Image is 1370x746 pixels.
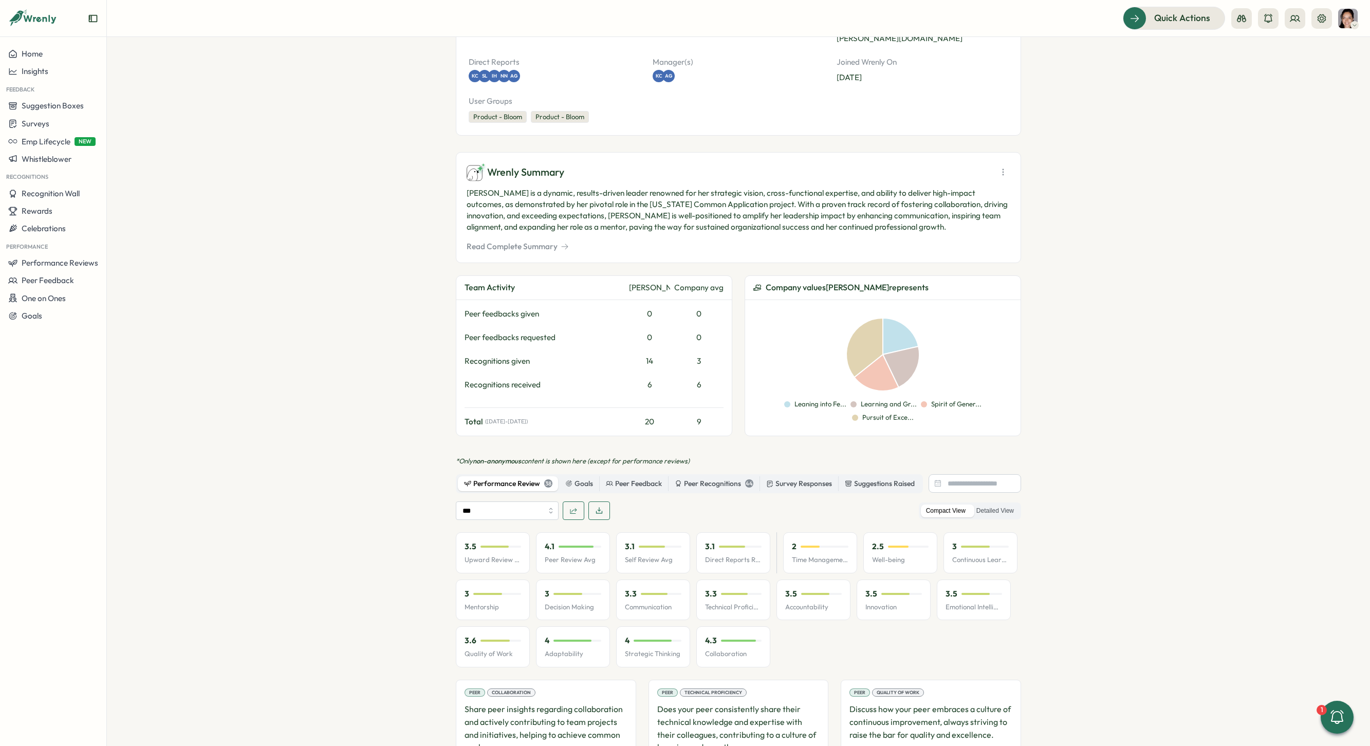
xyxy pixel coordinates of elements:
[745,479,753,488] div: 44
[971,505,1019,517] label: Detailed View
[674,416,724,427] div: 9
[952,555,1009,565] p: Continuous Learning
[465,588,469,600] p: 3
[629,332,670,343] div: 0
[465,356,625,367] div: Recognitions given
[465,649,521,659] p: Quality of Work
[606,478,662,490] div: Peer Feedback
[766,478,832,490] div: Survey Responses
[625,555,681,565] p: Self Review Avg
[88,13,98,24] button: Expand sidebar
[865,603,922,612] p: Innovation
[22,223,66,233] span: Celebrations
[545,635,549,646] p: 4
[545,649,601,659] p: Adaptability
[22,119,49,128] span: Surveys
[785,588,797,600] p: 3.5
[22,154,71,164] span: Whistleblower
[629,416,670,427] div: 20
[705,541,715,552] p: 3.1
[766,281,929,294] span: Company values [PERSON_NAME] represents
[674,379,724,390] div: 6
[473,457,521,465] span: non-anonymous
[1317,705,1327,715] div: 1
[705,603,762,612] p: Technical Proficiency
[657,688,678,697] div: Peer
[1338,9,1358,28] img: India Bastien
[465,332,625,343] div: Peer feedbacks requested
[481,70,493,82] a: SL
[1123,7,1225,29] button: Quick Actions
[487,164,564,180] span: Wrenly Summary
[467,241,569,252] button: Read Complete Summary
[465,541,476,552] p: 3.5
[653,57,824,68] p: Manager(s)
[75,137,96,146] span: NEW
[485,418,528,425] span: ( [DATE] - [DATE] )
[465,281,625,294] div: Team Activity
[465,688,485,697] div: Peer
[952,541,957,552] p: 3
[872,688,924,697] div: Quality of Work
[665,72,672,80] span: AG
[22,258,98,268] span: Performance Reviews
[22,66,48,76] span: Insights
[22,49,43,59] span: Home
[1321,701,1354,734] button: 1
[625,635,630,646] p: 4
[472,72,478,80] span: KC
[22,189,80,198] span: Recognition Wall
[674,282,724,293] div: Company avg
[653,70,665,82] a: KC
[629,356,670,367] div: 14
[665,70,677,82] a: AG
[792,555,848,565] p: Time Management
[545,603,601,612] p: Decision Making
[22,293,66,303] span: One on Ones
[705,649,762,659] p: Collaboration
[656,72,662,80] span: KC
[705,635,717,646] p: 4.3
[465,379,625,390] div: Recognitions received
[506,70,518,82] a: NN
[487,688,535,697] div: Collaboration
[625,541,635,552] p: 3.1
[625,649,681,659] p: Strategic Thinking
[872,555,929,565] p: Well-being
[837,72,1008,83] p: [DATE]
[545,541,554,552] p: 4.1
[872,541,884,552] p: 2.5
[931,400,982,409] p: Spirit of Gener...
[456,457,1021,466] p: *Only content is shown here (except for performance reviews)
[862,413,914,422] p: Pursuit of Exce...
[22,275,74,285] span: Peer Feedback
[565,478,593,490] div: Goals
[629,379,670,390] div: 6
[501,72,508,80] span: NN
[837,57,1008,68] p: Joined Wrenly On
[1154,11,1210,25] span: Quick Actions
[705,555,762,565] p: Direct Reports Review Avg
[467,188,1010,233] p: [PERSON_NAME] is a dynamic, results-driven leader renowned for her strategic vision, cross-functi...
[469,70,481,82] a: KC
[545,588,549,600] p: 3
[629,282,670,293] div: [PERSON_NAME]
[680,688,747,697] div: Technical Proficiency
[469,111,527,123] div: Product - Bloom
[946,603,1002,612] p: Emotional Intelligence
[464,478,552,490] div: Performance Review
[469,57,640,68] p: Direct Reports
[465,603,521,612] p: Mentorship
[845,478,915,490] div: Suggestions Raised
[849,688,870,697] div: Peer
[22,206,52,216] span: Rewards
[674,356,724,367] div: 3
[22,311,42,321] span: Goals
[674,332,724,343] div: 0
[518,70,530,82] a: AG
[465,416,483,427] span: Total
[865,588,877,600] p: 3.5
[705,588,717,600] p: 3.3
[492,72,497,80] span: IH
